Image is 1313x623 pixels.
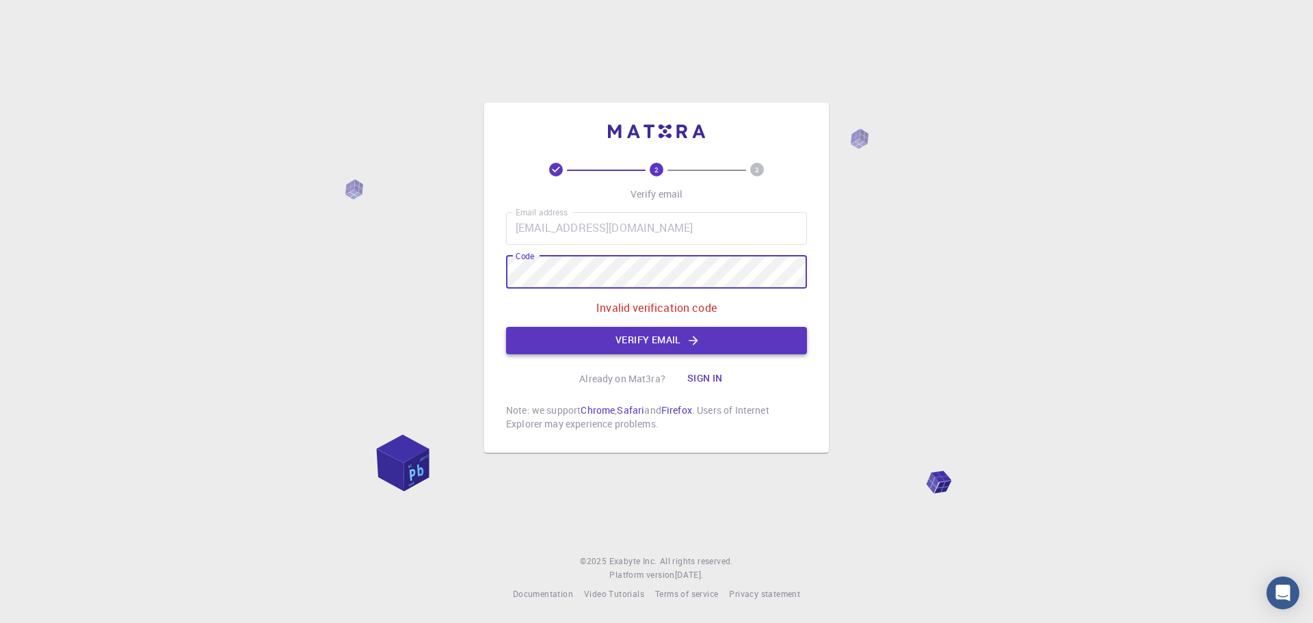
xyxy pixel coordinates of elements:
[580,555,609,568] span: © 2025
[755,165,759,174] text: 3
[513,588,573,599] span: Documentation
[596,300,717,316] p: Invalid verification code
[631,187,683,201] p: Verify email
[609,555,657,568] a: Exabyte Inc.
[655,588,718,599] span: Terms of service
[617,403,644,416] a: Safari
[513,587,573,601] a: Documentation
[660,555,733,568] span: All rights reserved.
[654,165,659,174] text: 2
[676,365,734,393] button: Sign in
[661,403,692,416] a: Firefox
[579,372,665,386] p: Already on Mat3ra?
[675,569,704,580] span: [DATE] .
[655,587,718,601] a: Terms of service
[516,207,568,218] label: Email address
[581,403,615,416] a: Chrome
[1266,576,1299,609] div: Open Intercom Messenger
[729,587,800,601] a: Privacy statement
[506,327,807,354] button: Verify email
[506,403,807,431] p: Note: we support , and . Users of Internet Explorer may experience problems.
[609,555,657,566] span: Exabyte Inc.
[584,587,644,601] a: Video Tutorials
[584,588,644,599] span: Video Tutorials
[609,568,674,582] span: Platform version
[516,250,534,262] label: Code
[675,568,704,582] a: [DATE].
[729,588,800,599] span: Privacy statement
